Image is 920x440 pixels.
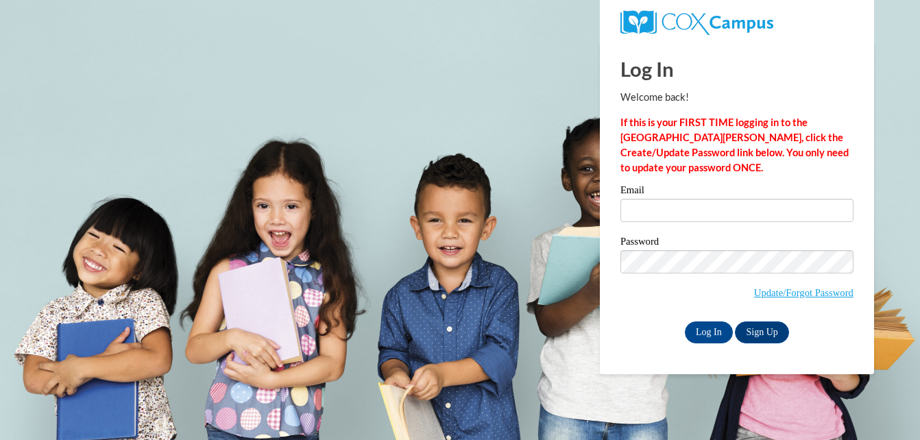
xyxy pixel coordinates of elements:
[685,321,733,343] input: Log In
[620,90,854,105] p: Welcome back!
[620,236,854,250] label: Password
[620,117,849,173] strong: If this is your FIRST TIME logging in to the [GEOGRAPHIC_DATA][PERSON_NAME], click the Create/Upd...
[735,321,788,343] a: Sign Up
[620,16,773,27] a: COX Campus
[620,10,773,35] img: COX Campus
[620,185,854,199] label: Email
[620,55,854,83] h1: Log In
[754,287,854,298] a: Update/Forgot Password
